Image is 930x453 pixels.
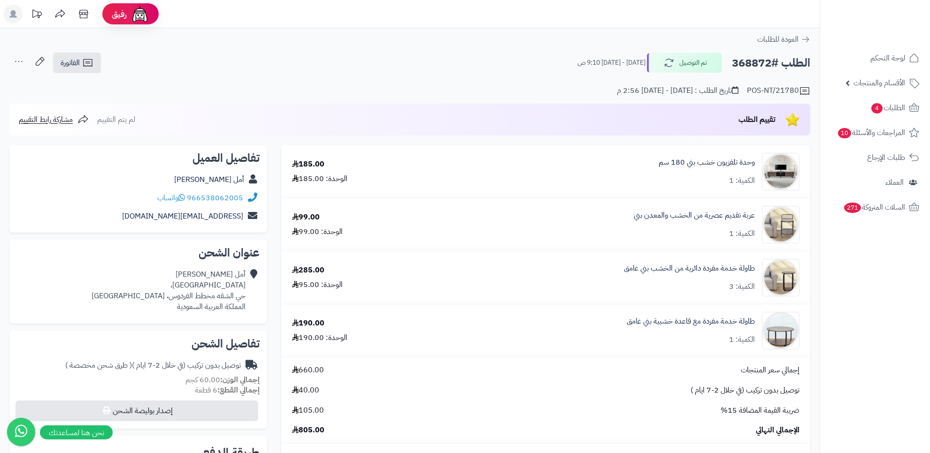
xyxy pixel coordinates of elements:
strong: إجمالي الوزن: [220,374,260,385]
span: تقييم الطلب [738,114,776,125]
a: عربة تقديم عصرية من الخشب والمعدن بني [634,210,755,221]
span: 271 [844,203,861,213]
h2: عنوان الشحن [17,247,260,258]
h2: تفاصيل الشحن [17,338,260,349]
span: 40.00 [292,385,319,396]
div: الكمية: 1 [729,228,755,239]
span: لوحة التحكم [870,52,905,65]
img: 1752926963-1-90x90.jpg [762,206,799,243]
img: 1753701191-1-90x90.jpg [762,312,799,349]
span: طلبات الإرجاع [867,151,905,164]
a: طاولة خدمة مفردة مع قاعدة خشبية بني غامق [627,316,755,327]
span: 805.00 [292,425,324,436]
a: الفاتورة [53,53,101,73]
div: أمل [PERSON_NAME] [GEOGRAPHIC_DATA]، حي الشقه مخطط الفردوس، [GEOGRAPHIC_DATA] المملكة العربية الس... [92,269,246,312]
span: 105.00 [292,405,324,416]
a: وحدة تلفزيون خشب بني 180 سم [659,157,755,168]
div: الوحدة: 95.00 [292,279,343,290]
a: [EMAIL_ADDRESS][DOMAIN_NAME] [122,211,243,222]
span: السلات المتروكة [843,201,905,214]
span: توصيل بدون تركيب (في خلال 2-7 ايام ) [691,385,799,396]
div: الوحدة: 190.00 [292,332,347,343]
span: 10 [838,128,851,138]
div: الوحدة: 99.00 [292,226,343,237]
span: الإجمالي النهائي [756,425,799,436]
small: 6 قطعة [195,385,260,396]
span: العودة للطلبات [757,34,799,45]
button: تم التوصيل [647,53,722,73]
span: ( طرق شحن مخصصة ) [65,360,132,371]
img: 1752991148-1-90x90.jpg [762,259,799,296]
a: 966538062005 [187,192,243,204]
a: واتساب [157,192,185,204]
div: 190.00 [292,318,324,329]
a: العملاء [826,171,924,194]
div: تاريخ الطلب : [DATE] - [DATE] 2:56 م [617,85,738,96]
span: الفاتورة [61,57,80,68]
div: 285.00 [292,265,324,276]
span: لم يتم التقييم [97,114,135,125]
span: 4 [871,103,883,113]
span: ضريبة القيمة المضافة 15% [721,405,799,416]
div: الكمية: 1 [729,334,755,345]
span: مشاركة رابط التقييم [19,114,73,125]
div: 185.00 [292,159,324,170]
span: رفيق [112,8,127,20]
strong: إجمالي القطع: [217,385,260,396]
div: الكمية: 1 [729,175,755,186]
a: المراجعات والأسئلة10 [826,121,924,144]
a: تحديثات المنصة [25,5,48,26]
span: الأقسام والمنتجات [853,76,905,90]
span: الطلبات [870,101,905,114]
h2: الطلب #368872 [732,53,810,73]
a: طلبات الإرجاع [826,146,924,169]
div: الوحدة: 185.00 [292,174,347,184]
a: مشاركة رابط التقييم [19,114,89,125]
a: السلات المتروكة271 [826,196,924,219]
span: العملاء [885,176,904,189]
span: المراجعات والأسئلة [837,126,905,139]
a: لوحة التحكم [826,47,924,69]
img: 1750493842-220601011470-90x90.jpg [762,153,799,190]
a: طاولة خدمة مفردة دائرية من الخشب بني غامق [624,263,755,274]
div: توصيل بدون تركيب (في خلال 2-7 ايام ) [65,360,241,371]
h2: تفاصيل العميل [17,152,260,164]
small: 60.00 كجم [185,374,260,385]
div: POS-NT/21780 [747,85,810,97]
div: 99.00 [292,212,320,223]
img: ai-face.png [131,5,149,23]
span: 660.00 [292,365,324,376]
a: العودة للطلبات [757,34,810,45]
button: إصدار بوليصة الشحن [15,400,258,421]
span: إجمالي سعر المنتجات [741,365,799,376]
a: أمل [PERSON_NAME] [174,174,244,185]
small: [DATE] - [DATE] 9:10 ص [577,58,646,68]
a: الطلبات4 [826,97,924,119]
div: الكمية: 3 [729,281,755,292]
